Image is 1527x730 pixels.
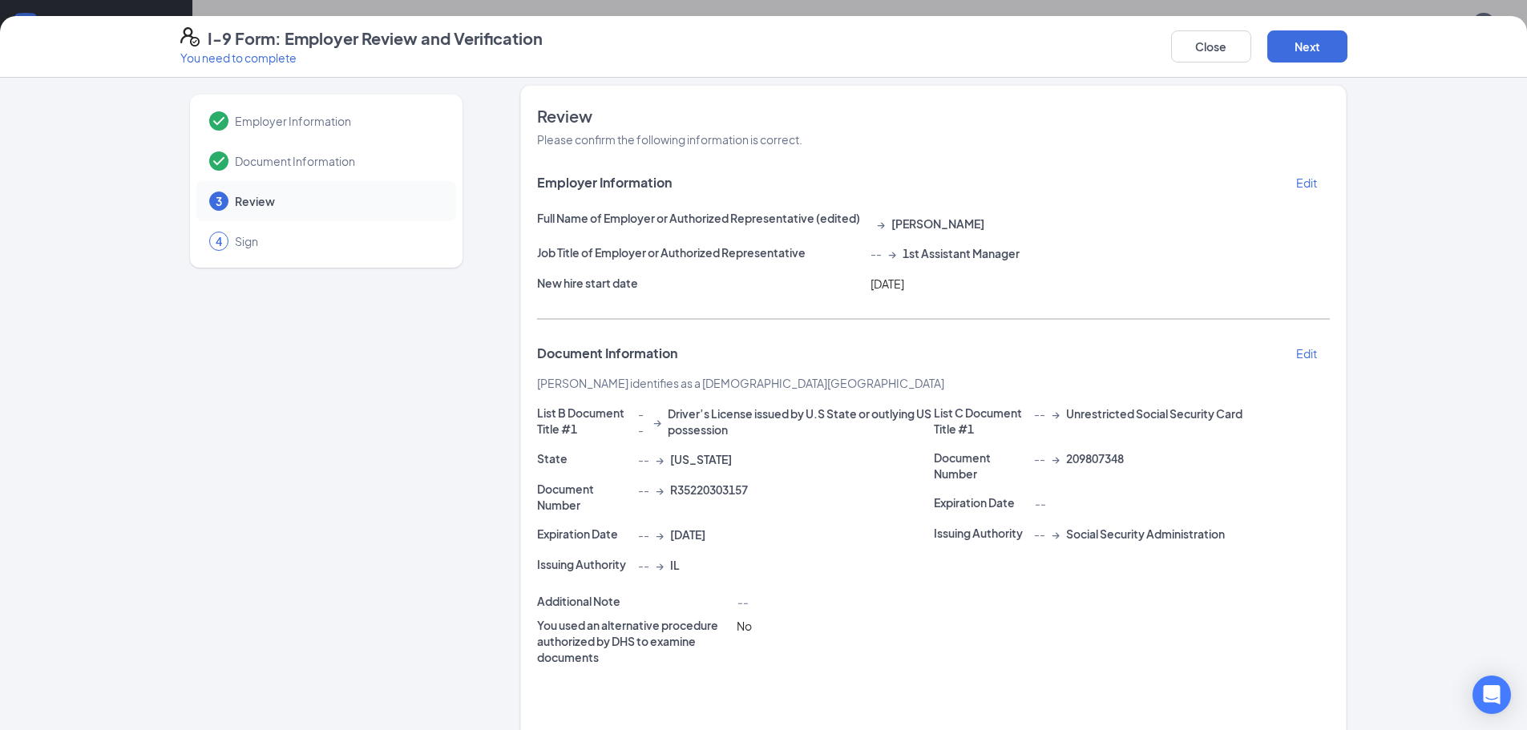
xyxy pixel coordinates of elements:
span: → [656,526,664,542]
span: 209807348 [1066,450,1124,466]
span: Sign [235,233,440,249]
button: Close [1171,30,1251,63]
span: Review [235,193,440,209]
span: Driver’s License issued by U.S State or outlying US possession [668,405,934,438]
span: [PERSON_NAME] [891,216,984,232]
span: -- [871,245,882,261]
svg: FormI9EVerifyIcon [180,27,200,46]
p: Document Number [537,481,632,513]
span: Social Security Administration [1066,526,1225,542]
span: Document Information [537,345,677,361]
p: Additional Note [537,593,730,609]
div: Open Intercom Messenger [1472,676,1511,714]
span: → [1052,526,1060,542]
span: [DATE] [670,526,705,542]
span: -- [1034,450,1045,466]
svg: Checkmark [209,151,228,171]
span: → [1052,450,1060,466]
span: 4 [216,233,222,249]
p: Edit [1296,175,1317,191]
span: → [656,451,664,467]
span: Unrestricted Social Security Card [1066,405,1242,421]
span: R35220303157 [670,482,748,498]
span: -- [1034,526,1045,542]
span: IL [670,557,680,573]
p: Expiration Date [934,494,1028,510]
span: → [1052,405,1060,421]
p: Expiration Date [537,526,632,542]
button: Next [1267,30,1347,63]
span: [PERSON_NAME] identifies as a [DEMOGRAPHIC_DATA][GEOGRAPHIC_DATA] [537,376,944,390]
span: No [737,619,752,633]
span: Document Information [235,153,440,169]
h4: I-9 Form: Employer Review and Verification [208,27,543,50]
span: -- [737,595,748,609]
span: 3 [216,193,222,209]
span: [DATE] [871,276,904,291]
span: -- [638,526,649,542]
span: -- [638,482,649,498]
p: Issuing Authority [934,525,1028,541]
span: → [656,557,664,573]
p: Full Name of Employer or Authorized Representative (edited) [537,210,864,226]
span: -- [1034,496,1045,510]
p: Issuing Authority [537,556,632,572]
p: State [537,450,632,466]
span: [US_STATE] [670,451,732,467]
p: New hire start date [537,275,864,291]
span: → [656,482,664,498]
span: 1st Assistant Manager [903,245,1020,261]
span: Review [537,105,1330,127]
p: You used an alternative procedure authorized by DHS to examine documents [537,617,730,665]
span: -- [1034,405,1045,421]
span: Please confirm the following information is correct. [537,132,802,147]
span: Employer Information [537,175,672,191]
span: → [653,413,661,430]
span: -- [638,405,647,438]
p: List C Document Title #1 [934,405,1028,437]
span: -- [638,557,649,573]
p: List B Document Title #1 [537,405,632,437]
p: Edit [1296,345,1317,361]
span: → [888,245,896,261]
p: Job Title of Employer or Authorized Representative [537,244,864,260]
p: Document Number [934,450,1028,482]
span: Employer Information [235,113,440,129]
span: → [877,216,885,232]
span: -- [638,451,649,467]
svg: Checkmark [209,111,228,131]
p: You need to complete [180,50,543,66]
